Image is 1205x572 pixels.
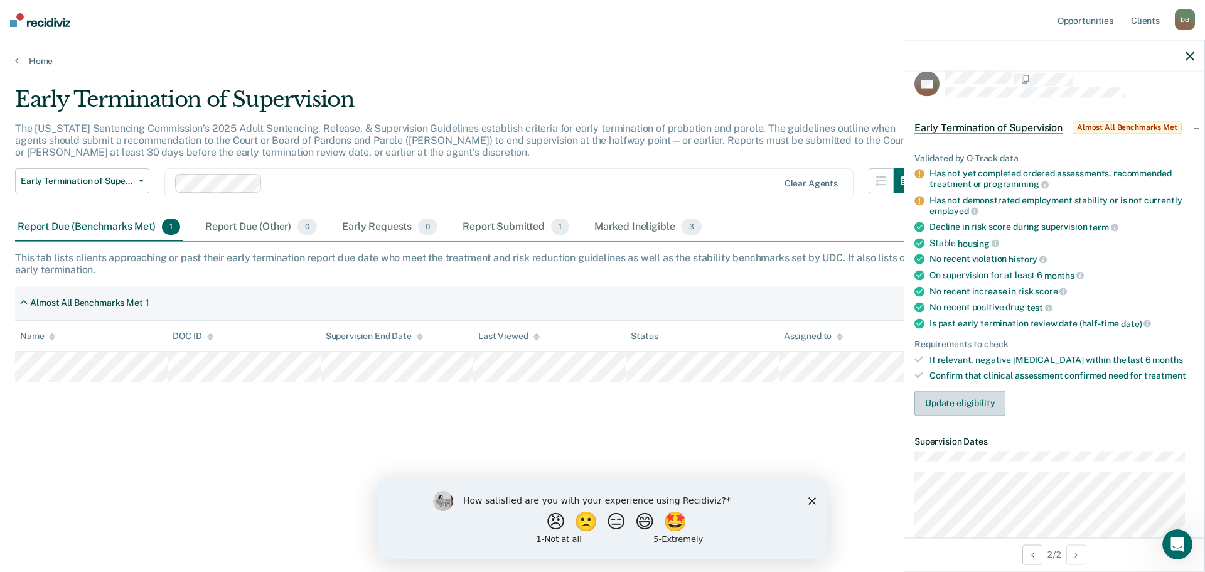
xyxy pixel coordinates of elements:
div: 1 [146,298,149,308]
div: Decline in risk score during supervision [929,222,1194,233]
p: The [US_STATE] Sentencing Commission’s 2025 Adult Sentencing, Release, & Supervision Guidelines e... [15,122,908,158]
div: Is past early termination review date (half-time [929,318,1194,329]
div: DOC ID [173,331,213,342]
span: 1 [162,219,180,235]
div: This tab lists clients approaching or past their early termination report due date who meet the t... [15,252,1190,276]
a: Home [15,55,1190,67]
button: Next Opportunity [1066,544,1086,564]
div: Early Termination of Supervision [15,87,919,122]
iframe: Intercom live chat [1162,529,1192,559]
div: No recent violation [929,254,1194,265]
span: treatment [1144,370,1186,380]
span: Almost All Benchmarks Met [1073,121,1182,134]
div: D G [1175,9,1195,30]
span: term [1089,222,1118,232]
div: Confirm that clinical assessment confirmed need for [929,370,1194,381]
span: 1 [551,219,569,235]
div: Has not yet completed ordered assessments, recommended treatment or programming [929,168,1194,190]
div: Requirements to check [914,339,1194,350]
dt: Supervision Dates [914,436,1194,446]
div: Early Requests [340,213,440,241]
div: No recent increase in risk [929,286,1194,297]
button: Previous Opportunity [1022,544,1042,564]
span: 0 [418,219,437,235]
span: months [1044,270,1084,280]
span: 3 [681,219,701,235]
div: Last Viewed [478,331,539,342]
div: No recent positive drug [929,302,1194,313]
span: Early Termination of Supervision [914,121,1063,134]
iframe: Survey by Kim from Recidiviz [378,478,827,559]
img: Recidiviz [10,13,70,27]
span: months [1152,355,1182,365]
div: 2 / 2 [904,537,1204,571]
div: Early Termination of SupervisionAlmost All Benchmarks Met [904,107,1204,148]
div: If relevant, negative [MEDICAL_DATA] within the last 6 [929,355,1194,365]
span: 0 [297,219,317,235]
div: Supervision End Date [326,331,423,342]
span: housing [958,238,999,248]
span: date) [1121,318,1151,328]
div: Assigned to [784,331,843,342]
div: Has not demonstrated employment stability or is not currently employed [929,195,1194,216]
div: Name [20,331,55,342]
div: Report Due (Other) [203,213,319,241]
div: Stable [929,237,1194,249]
div: Report Submitted [460,213,572,241]
div: Almost All Benchmarks Met [30,298,143,308]
span: Early Termination of Supervision [21,176,134,186]
div: Clear agents [785,178,838,189]
div: Report Due (Benchmarks Met) [15,213,183,241]
span: score [1035,286,1067,296]
div: Status [631,331,658,342]
span: history [1009,254,1047,264]
button: Update eligibility [914,391,1005,416]
span: test [1027,303,1052,313]
div: On supervision for at least 6 [929,270,1194,281]
div: Validated by O-Track data [914,153,1194,163]
div: Marked Ineligible [592,213,704,241]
